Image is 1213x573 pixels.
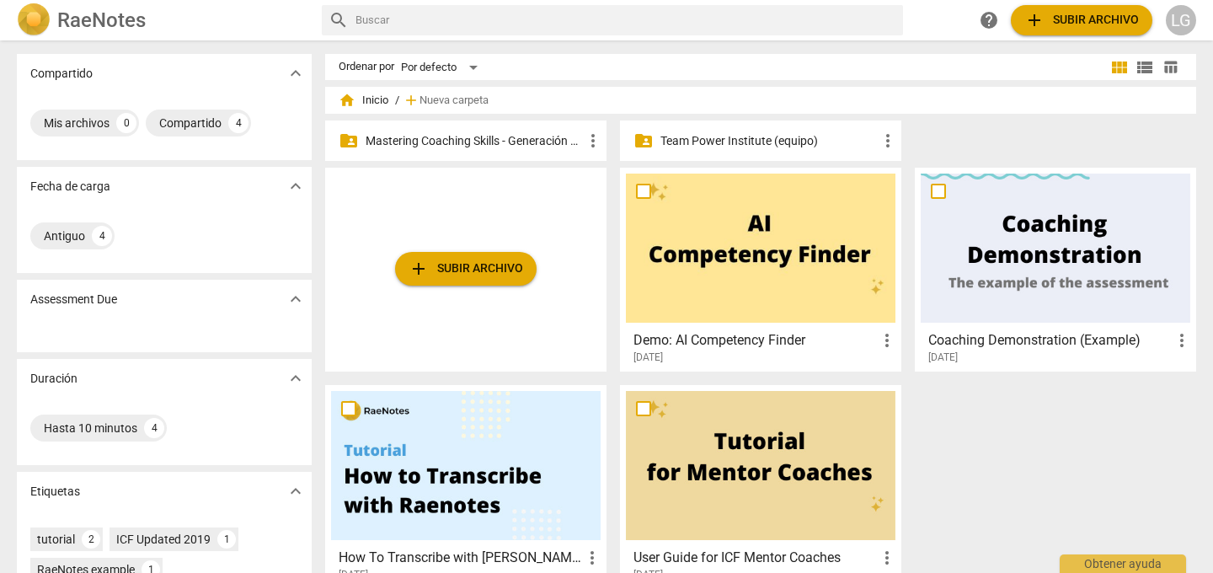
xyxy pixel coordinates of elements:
a: Coaching Demonstration (Example)[DATE] [921,174,1190,364]
button: Lista [1132,55,1157,80]
span: expand_more [286,368,306,388]
button: LG [1166,5,1196,35]
div: 4 [144,418,164,438]
span: more_vert [877,548,897,568]
span: help [979,10,999,30]
div: 4 [92,226,112,246]
span: Subir archivo [409,259,523,279]
div: Compartido [159,115,222,131]
span: expand_more [286,63,306,83]
div: 2 [82,530,100,549]
div: ICF Updated 2019 [116,531,211,548]
h3: Demo: AI Competency Finder [633,330,877,351]
div: 1 [217,530,236,549]
button: Mostrar más [283,286,308,312]
p: Duración [30,370,77,388]
p: Compartido [30,65,93,83]
span: more_vert [878,131,898,151]
h3: User Guide for ICF Mentor Coaches [633,548,877,568]
div: Mis archivos [44,115,110,131]
span: Inicio [339,92,388,109]
button: Tabla [1157,55,1183,80]
span: search [329,10,349,30]
span: Nueva carpeta [419,94,489,107]
div: 0 [116,113,136,133]
span: add [409,259,429,279]
span: add [403,92,419,109]
span: Subir archivo [1024,10,1139,30]
a: Obtener ayuda [974,5,1004,35]
p: Etiquetas [30,483,80,501]
span: expand_more [286,481,306,501]
button: Subir [1011,5,1152,35]
span: more_vert [1172,330,1192,351]
button: Mostrar más [283,479,308,504]
p: Fecha de carga [30,178,110,195]
span: more_vert [582,548,602,568]
span: more_vert [877,330,897,351]
a: LogoRaeNotes [17,3,308,37]
span: [DATE] [633,351,663,365]
span: more_vert [583,131,603,151]
h3: How To Transcribe with RaeNotes [339,548,582,568]
span: folder_shared [339,131,359,151]
span: [DATE] [928,351,958,365]
span: add [1024,10,1045,30]
div: 4 [228,113,248,133]
h3: Coaching Demonstration (Example) [928,330,1172,351]
span: folder_shared [633,131,654,151]
button: Mostrar más [283,61,308,86]
p: Team Power Institute (equipo) [660,132,878,150]
a: Demo: AI Competency Finder[DATE] [626,174,895,364]
img: Logo [17,3,51,37]
span: expand_more [286,289,306,309]
button: Mostrar más [283,366,308,391]
button: Subir [395,252,537,286]
div: Por defecto [401,54,484,81]
button: Cuadrícula [1107,55,1132,80]
div: tutorial [37,531,75,548]
span: view_list [1135,57,1155,78]
h2: RaeNotes [57,8,146,32]
span: / [395,94,399,107]
div: Antiguo [44,228,85,244]
div: Obtener ayuda [1060,554,1186,573]
input: Buscar [355,7,896,34]
p: Assessment Due [30,291,117,308]
span: view_module [1109,57,1130,78]
span: home [339,92,355,109]
p: Mastering Coaching Skills - Generación 31 [366,132,583,150]
div: Hasta 10 minutos [44,420,137,436]
button: Mostrar más [283,174,308,199]
div: Ordenar por [339,61,394,73]
span: table_chart [1162,59,1178,75]
span: expand_more [286,176,306,196]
